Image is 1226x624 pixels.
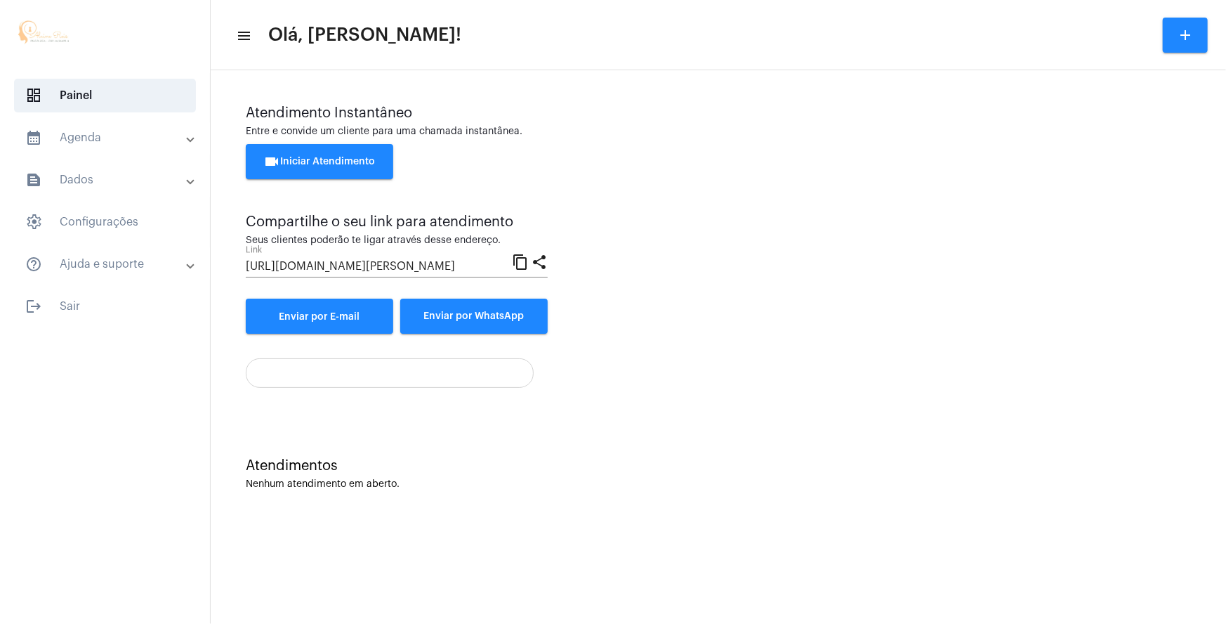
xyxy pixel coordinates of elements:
[424,311,525,321] span: Enviar por WhatsApp
[512,253,529,270] mat-icon: content_copy
[8,163,210,197] mat-expansion-panel-header: sidenav iconDados
[246,299,393,334] a: Enviar por E-mail
[1177,27,1194,44] mat-icon: add
[268,24,461,46] span: Olá, [PERSON_NAME]!
[14,79,196,112] span: Painel
[8,121,210,155] mat-expansion-panel-header: sidenav iconAgenda
[246,458,1191,474] div: Atendimentos
[25,298,42,315] mat-icon: sidenav icon
[25,256,42,273] mat-icon: sidenav icon
[25,129,42,146] mat-icon: sidenav icon
[25,256,187,273] mat-panel-title: Ajuda e suporte
[246,235,548,246] div: Seus clientes poderão te ligar através desse endereço.
[246,126,1191,137] div: Entre e convide um cliente para uma chamada instantânea.
[25,87,42,104] span: sidenav icon
[25,171,42,188] mat-icon: sidenav icon
[14,290,196,323] span: Sair
[264,153,281,170] mat-icon: videocam
[14,205,196,239] span: Configurações
[25,129,187,146] mat-panel-title: Agenda
[531,253,548,270] mat-icon: share
[246,144,393,179] button: Iniciar Atendimento
[246,479,1191,490] div: Nenhum atendimento em aberto.
[246,214,548,230] div: Compartilhe o seu link para atendimento
[8,247,210,281] mat-expansion-panel-header: sidenav iconAjuda e suporte
[25,171,187,188] mat-panel-title: Dados
[246,105,1191,121] div: Atendimento Instantâneo
[279,312,360,322] span: Enviar por E-mail
[25,214,42,230] span: sidenav icon
[236,27,250,44] mat-icon: sidenav icon
[400,299,548,334] button: Enviar por WhatsApp
[11,7,76,63] img: a308c1d8-3e78-dbfd-0328-a53a29ea7b64.jpg
[264,157,376,167] span: Iniciar Atendimento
